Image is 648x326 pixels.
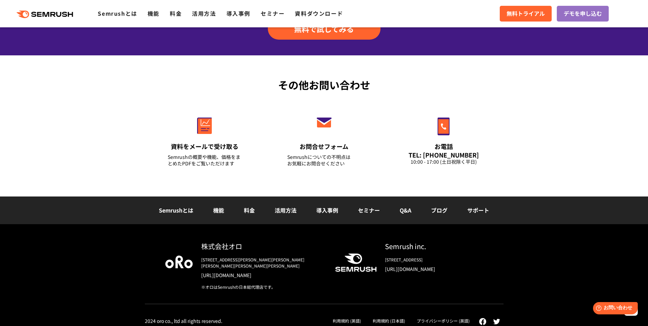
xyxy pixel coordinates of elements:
[385,241,483,251] div: Semrush inc.
[407,142,481,151] div: お電話
[507,9,545,18] span: 無料トライアル
[213,206,224,214] a: 機能
[385,266,483,272] a: [URL][DOMAIN_NAME]
[145,77,504,93] div: その他お問い合わせ
[557,6,609,22] a: デモを申し込む
[467,206,489,214] a: サポート
[148,9,160,17] a: 機能
[373,318,405,324] a: 利用規約 (日本語)
[587,299,640,318] iframe: Help widget launcher
[201,284,324,290] div: ※オロはSemrushの日本総代理店です。
[201,272,324,279] a: [URL][DOMAIN_NAME]
[316,206,338,214] a: 導入事例
[294,24,354,34] span: 無料で試してみる
[261,9,285,17] a: セミナー
[417,318,470,324] a: プライバシーポリシー (英語)
[493,319,500,324] img: twitter
[168,142,242,151] div: 資料をメールで受け取る
[287,142,361,151] div: お問合せフォーム
[479,318,486,325] img: facebook
[407,151,481,159] div: TEL: [PHONE_NUMBER]
[226,9,250,17] a: 導入事例
[275,206,297,214] a: 活用方法
[287,154,361,167] div: Semrushについての不明点は お気軽にお問合せください
[153,103,256,175] a: 資料をメールで受け取る Semrushの概要や機能、価格をまとめたPDFをご覧いただけます
[145,318,222,324] div: 2024 oro co., ltd all rights reserved.
[564,9,602,18] span: デモを申し込む
[500,6,552,22] a: 無料トライアル
[168,154,242,167] div: Semrushの概要や機能、価格をまとめたPDFをご覧いただけます
[407,159,481,165] div: 10:00 - 17:00 (土日祝除く平日)
[201,241,324,251] div: 株式会社オロ
[170,9,182,17] a: 料金
[295,9,343,17] a: 資料ダウンロード
[201,257,324,269] div: [STREET_ADDRESS][PERSON_NAME][PERSON_NAME][PERSON_NAME][PERSON_NAME][PERSON_NAME]
[159,206,193,214] a: Semrushとは
[385,257,483,263] div: [STREET_ADDRESS]
[400,206,411,214] a: Q&A
[192,9,216,17] a: 活用方法
[333,318,361,324] a: 利用規約 (英語)
[98,9,137,17] a: Semrushとは
[358,206,380,214] a: セミナー
[273,103,375,175] a: お問合せフォーム Semrushについての不明点はお気軽にお問合せください
[431,206,447,214] a: ブログ
[165,256,193,268] img: oro company
[244,206,255,214] a: 料金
